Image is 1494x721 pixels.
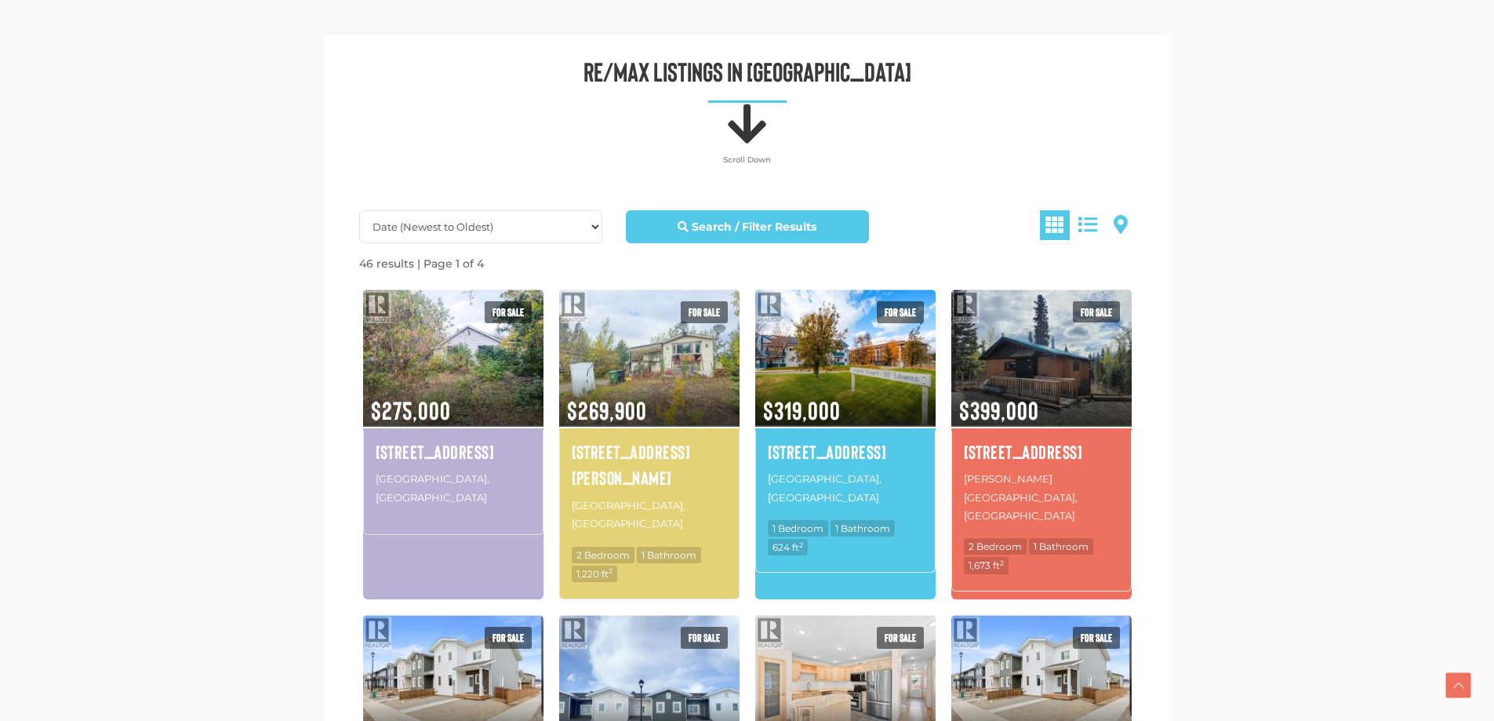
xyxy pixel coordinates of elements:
[572,547,634,563] span: 2 Bedroom
[559,375,740,427] span: $269,900
[559,287,740,428] img: 3 BRYDE PLACE, Whitehorse, Yukon
[768,468,923,508] p: [GEOGRAPHIC_DATA], [GEOGRAPHIC_DATA]
[964,439,1119,465] a: [STREET_ADDRESS]
[755,287,936,428] img: 13-35 LEWES BOULEVARD, Whitehorse, Yukon
[964,538,1027,555] span: 2 Bedroom
[1029,538,1093,555] span: 1 Bathroom
[768,539,808,555] span: 624 ft
[692,220,816,234] strong: Search / Filter Results
[572,439,727,491] a: [STREET_ADDRESS][PERSON_NAME]
[376,439,531,465] a: [STREET_ADDRESS]
[755,375,936,427] span: $319,000
[485,627,532,649] span: For sale
[877,301,924,323] span: For sale
[572,495,727,535] p: [GEOGRAPHIC_DATA], [GEOGRAPHIC_DATA]
[376,468,531,508] p: [GEOGRAPHIC_DATA], [GEOGRAPHIC_DATA]
[359,257,484,271] strong: 46 results | Page 1 of 4
[572,566,617,582] span: 1,220 ft
[1073,301,1120,323] span: For sale
[768,439,923,465] a: [STREET_ADDRESS]
[681,301,728,323] span: For sale
[964,557,1009,574] span: 1,673 ft
[347,58,1147,85] h3: Re/Max listings in [GEOGRAPHIC_DATA]
[964,468,1119,526] p: [PERSON_NAME][GEOGRAPHIC_DATA], [GEOGRAPHIC_DATA]
[363,287,543,428] img: 7223 7TH AVENUE, Whitehorse, Yukon
[485,301,532,323] span: For sale
[768,520,828,537] span: 1 Bedroom
[877,627,924,649] span: For sale
[799,541,803,549] sup: 2
[681,627,728,649] span: For sale
[1073,627,1120,649] span: For sale
[626,210,869,243] a: Search / Filter Results
[637,547,701,563] span: 1 Bathroom
[609,566,613,575] sup: 2
[363,375,543,427] span: $275,000
[951,375,1132,426] span: $399,000
[951,287,1132,428] img: 119 ALSEK CRESCENT, Haines Junction, Yukon
[1000,559,1004,567] sup: 2
[831,520,895,537] span: 1 Bathroom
